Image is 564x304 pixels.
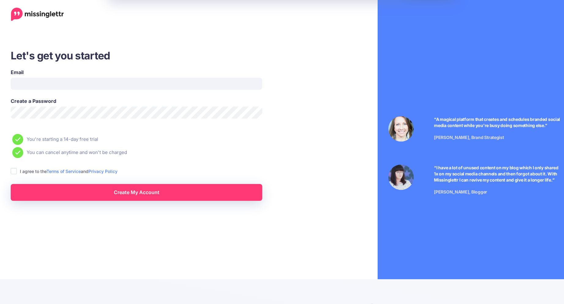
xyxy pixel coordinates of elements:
a: Privacy Policy [88,169,118,174]
img: Testimonial by Laura Stanik [388,116,414,141]
a: Create My Account [11,184,262,201]
label: Create a Password [11,97,262,105]
span: [PERSON_NAME], Brand Strategist [434,134,504,140]
p: “I have a lot of unused content on my blog which I only shared 1x on my social media channels and... [434,164,562,183]
p: “A magical platform that creates and schedules branded social media content while you're busy doi... [434,116,562,128]
a: Terms of Service [47,169,81,174]
label: Email [11,69,262,76]
li: You can cancel anytime and won't be charged [11,147,315,158]
li: You're starting a 14-day free trial [11,134,315,145]
img: Testimonial by Jeniffer Kosche [388,164,414,190]
span: [PERSON_NAME], Blogger [434,189,487,194]
a: Home [11,8,64,21]
h3: Let's get you started [11,49,315,62]
label: I agree to the and [20,168,118,175]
